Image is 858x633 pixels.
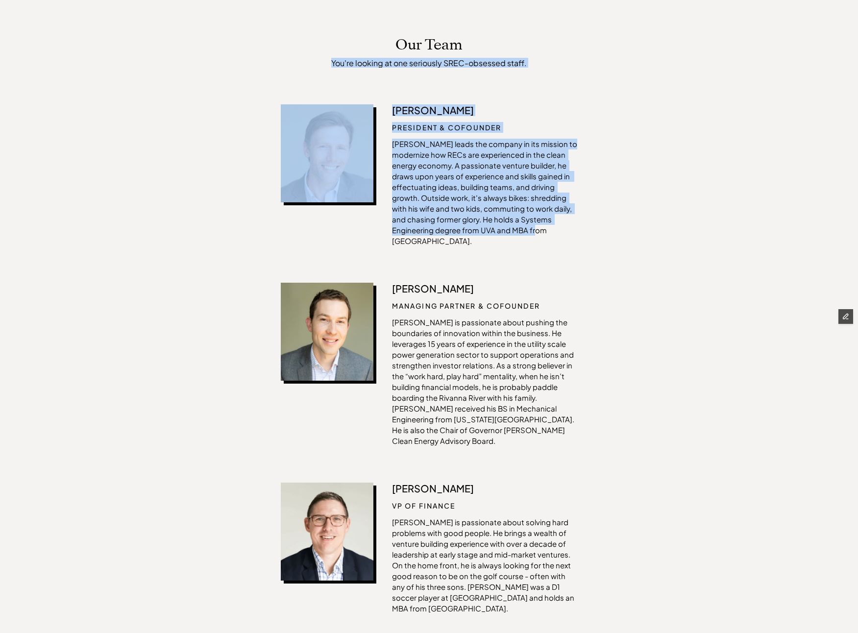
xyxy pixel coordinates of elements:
p: [PERSON_NAME] is passionate about solving hard problems with good people. He brings a wealth of v... [392,517,577,614]
p: [PERSON_NAME] [392,283,577,294]
p: [PERSON_NAME] [392,104,577,116]
p: President & Cofounder [392,122,577,133]
p: [PERSON_NAME] is passionate about pushing the boundaries of innovation within the business. He le... [392,317,577,446]
button: Edit Framer Content [838,309,853,324]
p: You're looking at one seriously SREC-obsessed staff. [281,58,577,68]
p: VP of Finance [392,500,577,511]
p: [PERSON_NAME] [392,483,577,494]
p: [PERSON_NAME] leads the company in its mission to modernize how RECs are experienced in the clean... [392,139,577,246]
p: managing partner & cofounder [392,300,577,311]
p: Our Team [395,37,463,53]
